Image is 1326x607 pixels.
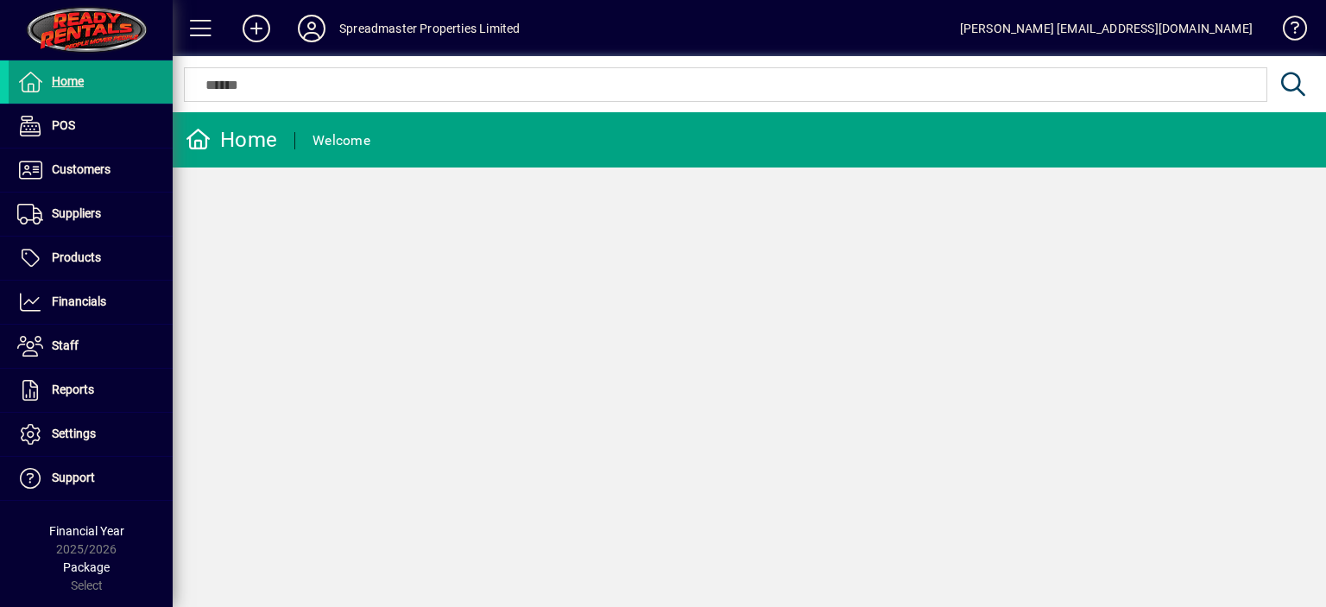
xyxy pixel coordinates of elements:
span: Customers [52,162,110,176]
span: Reports [52,383,94,396]
a: Customers [9,149,173,192]
button: Add [229,13,284,44]
a: Settings [9,413,173,456]
span: Settings [52,427,96,440]
button: Profile [284,13,339,44]
div: Home [186,126,277,154]
a: POS [9,104,173,148]
div: Spreadmaster Properties Limited [339,15,520,42]
div: Welcome [313,127,370,155]
a: Suppliers [9,193,173,236]
a: Knowledge Base [1270,3,1304,60]
a: Financials [9,281,173,324]
span: Home [52,74,84,88]
span: POS [52,118,75,132]
span: Financial Year [49,524,124,538]
span: Products [52,250,101,264]
a: Products [9,237,173,280]
span: Financials [52,294,106,308]
a: Support [9,457,173,500]
span: Package [63,560,110,574]
span: Suppliers [52,206,101,220]
span: Staff [52,338,79,352]
a: Reports [9,369,173,412]
span: Support [52,471,95,484]
div: [PERSON_NAME] [EMAIL_ADDRESS][DOMAIN_NAME] [960,15,1253,42]
a: Staff [9,325,173,368]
